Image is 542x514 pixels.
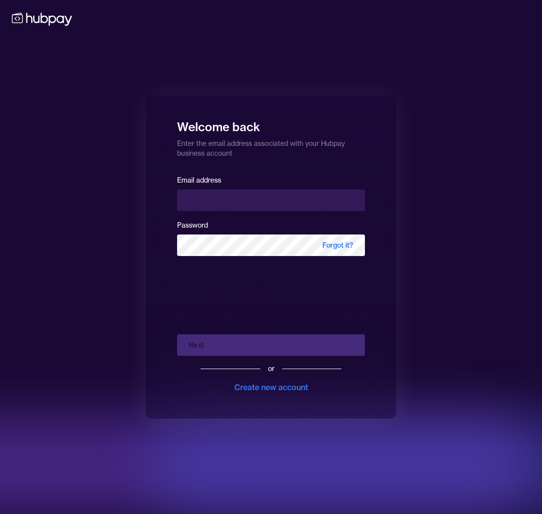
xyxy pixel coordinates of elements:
p: Enter the email address associated with your Hubpay business account [177,135,365,158]
span: Forgot it? [311,234,365,256]
div: or [268,364,274,374]
label: Email address [177,176,221,185]
div: Create new account [234,381,308,393]
label: Password [177,221,208,230]
h1: Welcome back [177,113,365,135]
